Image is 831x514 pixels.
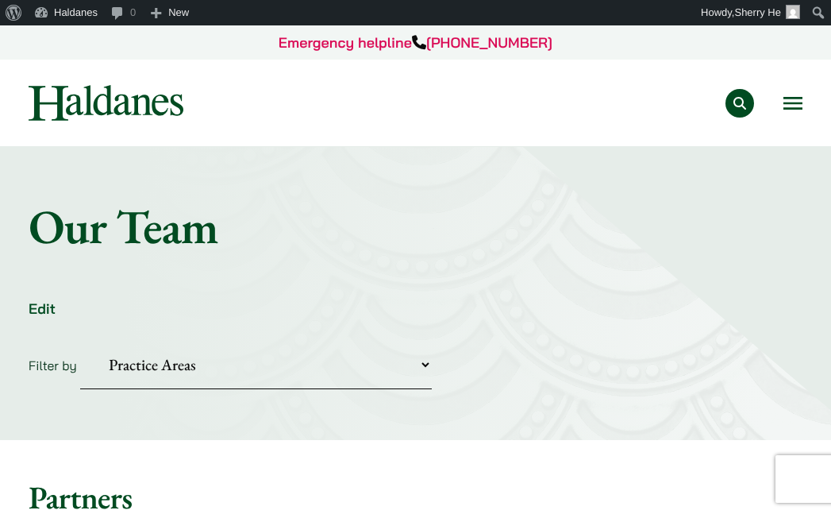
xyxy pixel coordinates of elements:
button: Search [725,89,754,118]
h1: Our Team [29,198,802,255]
a: Emergency helpline[PHONE_NUMBER] [279,33,552,52]
img: Logo of Haldanes [29,85,183,121]
button: Open menu [783,97,802,110]
label: Filter by [29,357,77,373]
a: Edit [29,300,56,318]
span: Sherry He [734,6,781,18]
